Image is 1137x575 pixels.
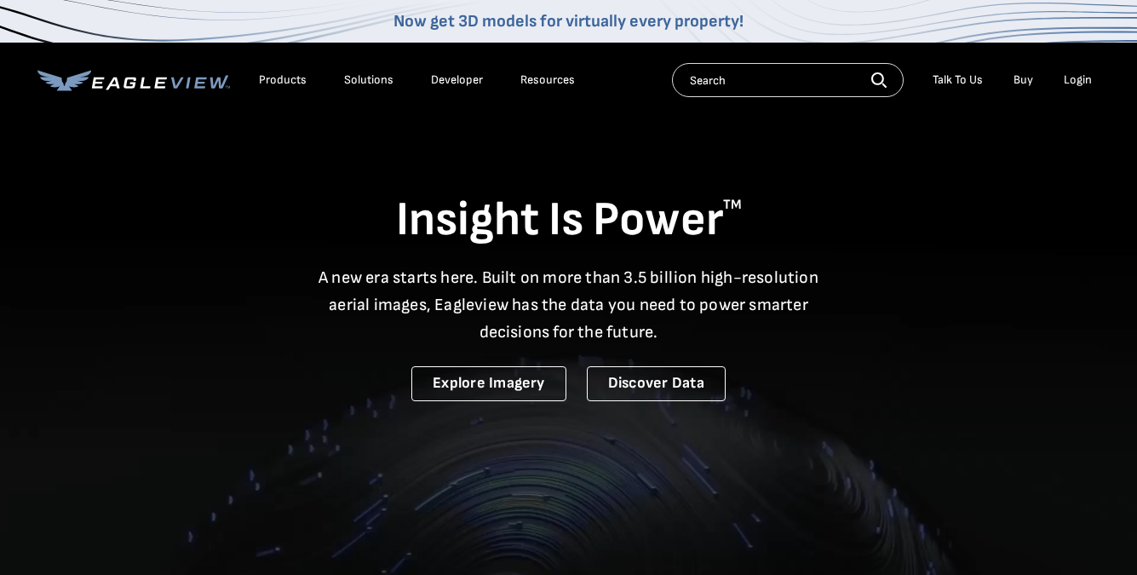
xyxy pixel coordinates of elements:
a: Now get 3D models for virtually every property! [393,11,744,32]
div: Resources [520,72,575,88]
h1: Insight Is Power [37,191,1100,250]
sup: TM [723,197,742,213]
a: Discover Data [587,366,726,401]
div: Talk To Us [933,72,983,88]
div: Products [259,72,307,88]
a: Explore Imagery [411,366,566,401]
a: Developer [431,72,483,88]
a: Buy [1014,72,1033,88]
div: Solutions [344,72,393,88]
input: Search [672,63,904,97]
p: A new era starts here. Built on more than 3.5 billion high-resolution aerial images, Eagleview ha... [308,264,830,346]
div: Login [1064,72,1092,88]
